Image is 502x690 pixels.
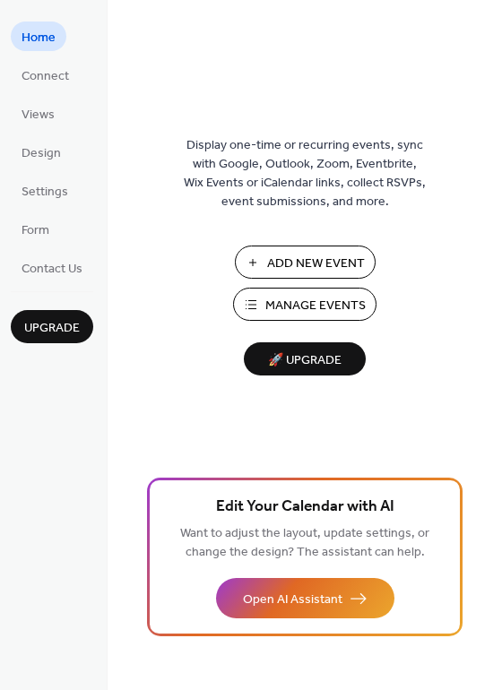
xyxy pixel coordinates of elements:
[11,137,72,167] a: Design
[267,254,365,273] span: Add New Event
[22,67,69,86] span: Connect
[11,176,79,205] a: Settings
[244,342,366,375] button: 🚀 Upgrade
[11,99,65,128] a: Views
[180,522,429,565] span: Want to adjust the layout, update settings, or change the design? The assistant can help.
[22,29,56,47] span: Home
[265,297,366,315] span: Manage Events
[11,310,93,343] button: Upgrade
[216,578,394,618] button: Open AI Assistant
[22,144,61,163] span: Design
[11,60,80,90] a: Connect
[11,253,93,282] a: Contact Us
[216,495,394,520] span: Edit Your Calendar with AI
[255,349,355,373] span: 🚀 Upgrade
[22,183,68,202] span: Settings
[243,591,342,609] span: Open AI Assistant
[235,246,376,279] button: Add New Event
[22,221,49,240] span: Form
[11,214,60,244] a: Form
[22,106,55,125] span: Views
[233,288,376,321] button: Manage Events
[24,319,80,338] span: Upgrade
[184,136,426,211] span: Display one-time or recurring events, sync with Google, Outlook, Zoom, Eventbrite, Wix Events or ...
[11,22,66,51] a: Home
[22,260,82,279] span: Contact Us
